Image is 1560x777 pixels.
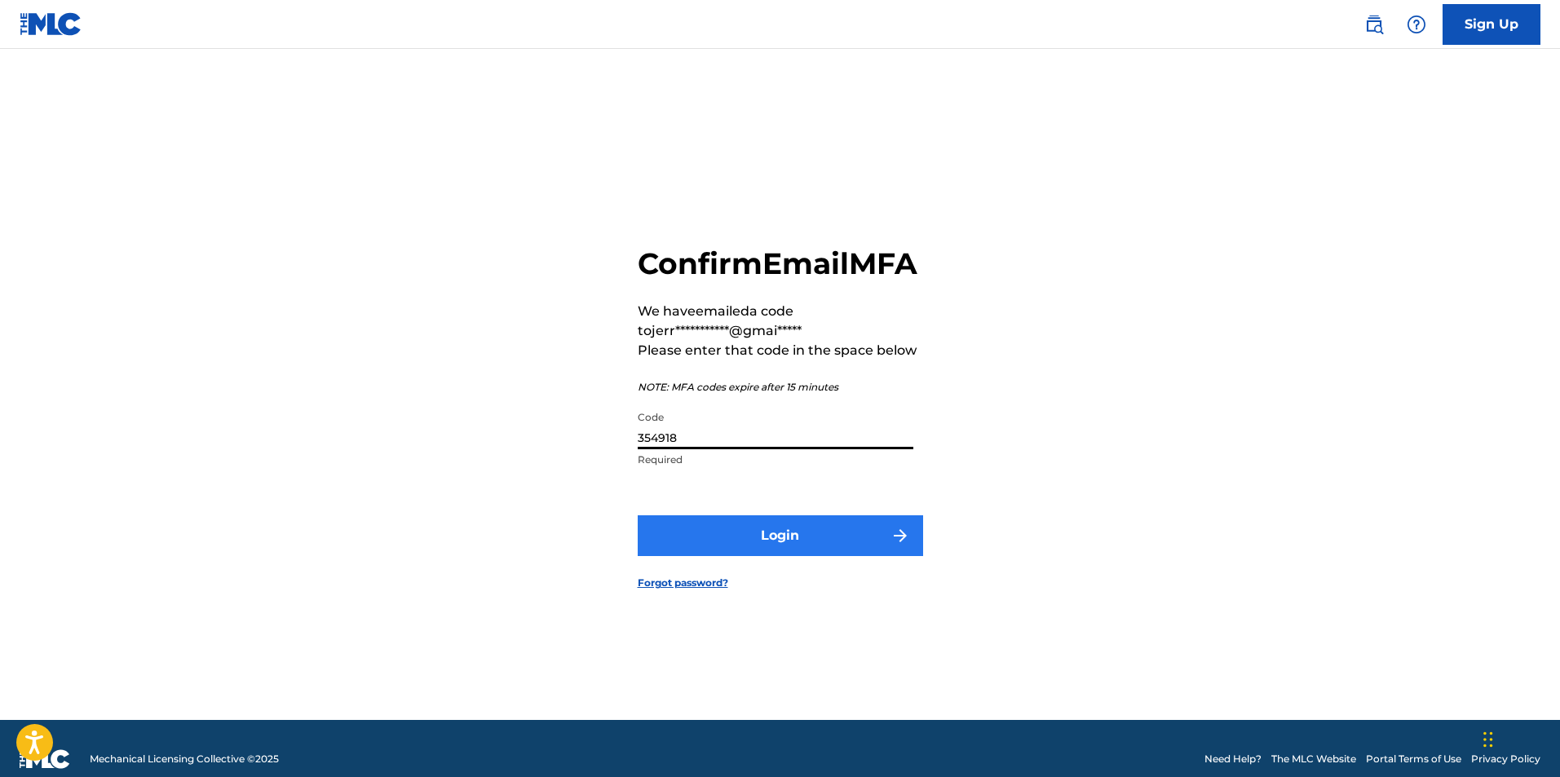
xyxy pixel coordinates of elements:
[1407,15,1426,34] img: help
[1400,8,1433,41] div: Help
[1358,8,1390,41] a: Public Search
[638,453,913,467] p: Required
[1443,4,1540,45] a: Sign Up
[1366,752,1461,766] a: Portal Terms of Use
[1271,752,1356,766] a: The MLC Website
[1471,752,1540,766] a: Privacy Policy
[890,526,910,545] img: f7272a7cc735f4ea7f67.svg
[1364,15,1384,34] img: search
[638,576,728,590] a: Forgot password?
[1478,699,1560,777] iframe: Chat Widget
[638,515,923,556] button: Login
[638,380,923,395] p: NOTE: MFA codes expire after 15 minutes
[1204,752,1262,766] a: Need Help?
[638,245,923,282] h2: Confirm Email MFA
[90,752,279,766] span: Mechanical Licensing Collective © 2025
[1483,715,1493,764] div: Drag
[20,12,82,36] img: MLC Logo
[638,341,923,360] p: Please enter that code in the space below
[20,749,70,769] img: logo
